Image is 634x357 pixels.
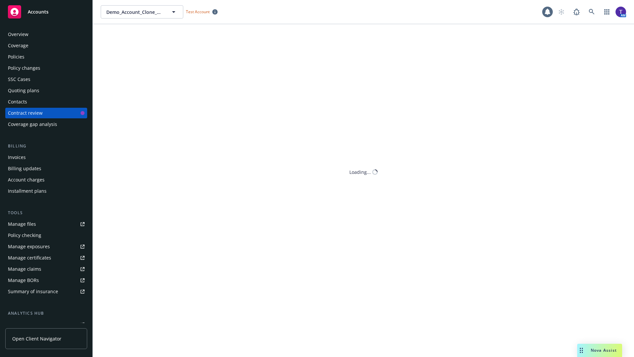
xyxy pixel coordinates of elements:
[8,186,47,196] div: Installment plans
[8,85,39,96] div: Quoting plans
[8,253,51,263] div: Manage certificates
[600,5,614,19] a: Switch app
[8,29,28,40] div: Overview
[8,152,26,163] div: Invoices
[28,9,49,15] span: Accounts
[8,175,45,185] div: Account charges
[5,63,87,73] a: Policy changes
[8,108,43,118] div: Contract review
[5,3,87,21] a: Accounts
[5,108,87,118] a: Contract review
[5,143,87,149] div: Billing
[8,40,28,51] div: Coverage
[8,230,41,241] div: Policy checking
[5,152,87,163] a: Invoices
[8,163,41,174] div: Billing updates
[186,9,210,15] span: Test Account
[8,264,41,274] div: Manage claims
[8,97,27,107] div: Contacts
[5,186,87,196] a: Installment plans
[8,63,40,73] div: Policy changes
[5,52,87,62] a: Policies
[5,310,87,317] div: Analytics hub
[8,74,30,85] div: SSC Cases
[5,210,87,216] div: Tools
[8,241,50,252] div: Manage exposures
[12,335,61,342] span: Open Client Navigator
[585,5,598,19] a: Search
[5,163,87,174] a: Billing updates
[8,119,57,130] div: Coverage gap analysis
[183,8,220,15] span: Test Account
[555,5,568,19] a: Start snowing
[8,286,58,297] div: Summary of insurance
[5,253,87,263] a: Manage certificates
[5,175,87,185] a: Account charges
[5,85,87,96] a: Quoting plans
[5,40,87,51] a: Coverage
[5,29,87,40] a: Overview
[5,230,87,241] a: Policy checking
[106,9,163,16] span: Demo_Account_Clone_QA_CR_Tests_Demo
[8,275,39,286] div: Manage BORs
[8,219,36,229] div: Manage files
[570,5,583,19] a: Report a Bug
[5,219,87,229] a: Manage files
[577,344,622,357] button: Nova Assist
[8,52,24,62] div: Policies
[591,347,617,353] span: Nova Assist
[577,344,585,357] div: Drag to move
[5,119,87,130] a: Coverage gap analysis
[5,319,87,330] a: Loss summary generator
[5,241,87,252] a: Manage exposures
[5,74,87,85] a: SSC Cases
[5,286,87,297] a: Summary of insurance
[101,5,183,19] button: Demo_Account_Clone_QA_CR_Tests_Demo
[5,264,87,274] a: Manage claims
[349,169,371,176] div: Loading...
[616,7,626,17] img: photo
[8,319,63,330] div: Loss summary generator
[5,275,87,286] a: Manage BORs
[5,97,87,107] a: Contacts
